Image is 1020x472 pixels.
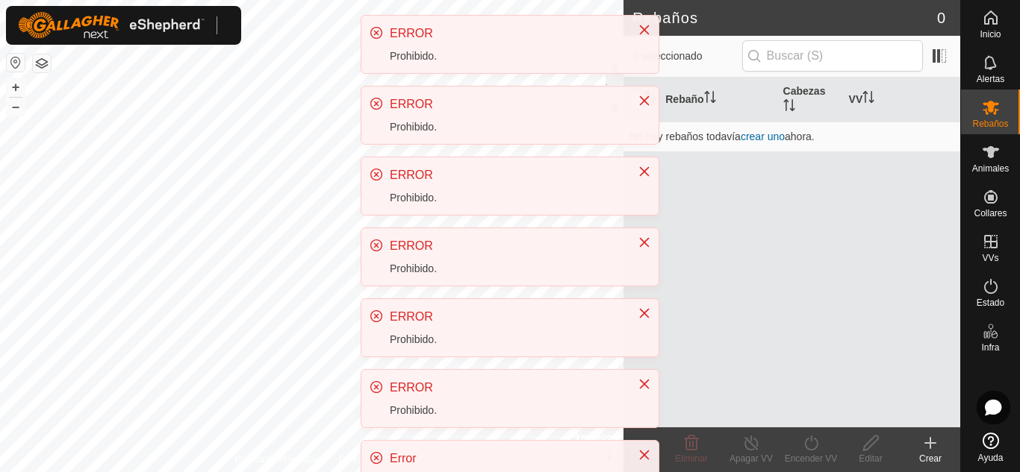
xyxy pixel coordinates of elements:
button: Close [634,161,655,182]
div: ERROR [390,237,623,255]
a: Política de Privacidad [234,453,320,466]
div: Prohibido. [390,190,623,206]
div: Prohibido. [390,48,623,64]
div: ERROR [390,95,623,113]
div: Prohibido. [390,119,623,135]
th: Rebaño [659,78,777,122]
button: Close [634,303,655,324]
button: Close [634,232,655,253]
button: Restablecer Mapa [7,54,25,72]
h2: Rebaños [632,9,937,27]
button: – [7,98,25,116]
th: VV [843,78,960,122]
span: Eliminar [675,453,707,464]
button: Close [634,444,655,465]
span: 0 [937,7,945,29]
button: Close [634,374,655,394]
div: Prohibido. [390,403,623,418]
div: Prohibido. [390,332,623,347]
span: VVs [982,254,998,262]
a: Ayuda [961,427,1020,468]
button: Capas del Mapa [33,54,51,72]
span: Infra [981,343,999,352]
input: Buscar (S) [742,40,923,72]
p-sorticon: Activar para ordenar [862,93,874,105]
span: Inicio [980,30,1001,39]
p-sorticon: Activar para ordenar [783,101,795,113]
div: ERROR [390,308,623,326]
div: Error [390,450,623,468]
img: Logo Gallagher [18,12,205,39]
div: ERROR [390,379,623,397]
div: Editar [841,452,901,465]
span: Alertas [977,75,1004,84]
a: Contáctenos [339,453,389,466]
p-sorticon: Activar para ordenar [704,93,716,105]
span: Animales [972,164,1009,173]
button: Close [634,19,655,40]
span: Estado [977,298,1004,307]
a: crear uno [741,130,785,142]
button: Close [634,90,655,111]
div: Apagar VV [721,452,781,465]
div: Prohibido. [390,261,623,277]
span: 0 seleccionado [632,48,741,64]
td: No hay rebaños todavía ahora. [623,122,960,151]
span: Collares [974,209,1007,218]
span: Rebaños [972,119,1008,128]
div: Crear [901,452,960,465]
button: + [7,78,25,96]
span: Ayuda [978,453,1004,462]
div: ERROR [390,25,623,43]
th: Cabezas [777,78,843,122]
div: Encender VV [781,452,841,465]
div: ERROR [390,166,623,184]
